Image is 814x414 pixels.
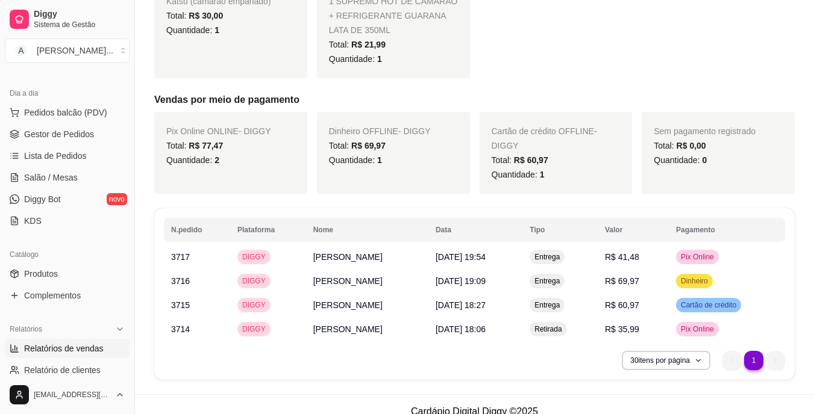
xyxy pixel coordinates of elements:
[5,39,130,63] button: Select a team
[492,155,548,165] span: Total:
[189,141,223,150] span: R$ 77,47
[154,93,795,107] h5: Vendas por meio de pagamento
[24,171,78,184] span: Salão / Mesas
[5,103,130,122] button: Pedidos balcão (PDV)
[540,170,545,179] span: 1
[702,155,707,165] span: 0
[678,276,710,286] span: Dinheiro
[34,20,125,29] span: Sistema de Gestão
[240,276,268,286] span: DIGGY
[329,54,382,64] span: Quantidade:
[5,286,130,305] a: Complementos
[492,170,545,179] span: Quantidade:
[377,155,382,165] span: 1
[166,141,223,150] span: Total:
[214,25,219,35] span: 1
[24,364,101,376] span: Relatório de clientes
[15,45,27,57] span: A
[240,324,268,334] span: DIGGY
[5,5,130,34] a: DiggySistema de Gestão
[532,252,562,262] span: Entrega
[532,324,564,334] span: Retirada
[678,252,716,262] span: Pix Online
[306,245,428,269] td: [PERSON_NAME]
[164,218,230,242] th: N.pedido
[24,150,87,162] span: Lista de Pedidos
[329,126,431,136] span: Dinheiro OFFLINE - DIGGY
[5,380,130,409] button: [EMAIL_ADDRESS][DOMAIN_NAME]
[24,107,107,119] span: Pedidos balcão (PDV)
[654,126,756,136] span: Sem pagamento registrado
[492,126,597,150] span: Cartão de crédito OFFLINE - DIGGY
[166,11,223,20] span: Total:
[436,252,486,262] span: [DATE] 19:54
[716,345,791,376] nav: pagination navigation
[5,84,130,103] div: Dia a dia
[34,390,110,400] span: [EMAIL_ADDRESS][DOMAIN_NAME]
[514,155,548,165] span: R$ 60,97
[605,252,639,262] span: R$ 41,48
[377,54,382,64] span: 1
[166,126,271,136] span: Pix Online ONLINE - DIGGY
[24,193,61,205] span: Diggy Bot
[428,218,522,242] th: Data
[5,211,130,230] a: KDS
[5,245,130,264] div: Catálogo
[329,155,382,165] span: Quantidade:
[24,215,42,227] span: KDS
[605,324,639,334] span: R$ 35,99
[678,324,716,334] span: Pix Online
[189,11,223,20] span: R$ 30,00
[230,218,306,242] th: Plataforma
[329,141,386,150] span: Total:
[24,342,104,354] span: Relatórios de vendas
[306,317,428,341] td: [PERSON_NAME]
[240,252,268,262] span: DIGGY
[5,190,130,209] a: Diggy Botnovo
[351,141,386,150] span: R$ 69,97
[37,45,113,57] div: [PERSON_NAME] ...
[24,128,94,140] span: Gestor de Pedidos
[306,269,428,293] td: [PERSON_NAME]
[436,276,486,286] span: [DATE] 19:09
[166,25,219,35] span: Quantidade:
[171,252,190,262] span: 3717
[24,268,58,280] span: Produtos
[678,300,739,310] span: Cartão de crédito
[166,155,219,165] span: Quantidade:
[522,218,598,242] th: Tipo
[24,289,81,301] span: Complementos
[5,339,130,358] a: Relatórios de vendas
[5,360,130,380] a: Relatório de clientes
[5,168,130,187] a: Salão / Mesas
[5,264,130,283] a: Produtos
[436,324,486,334] span: [DATE] 18:06
[171,324,190,334] span: 3714
[654,141,706,150] span: Total:
[240,300,268,310] span: DIGGY
[532,276,562,286] span: Entrega
[622,351,710,370] button: 30itens por página
[605,276,639,286] span: R$ 69,97
[598,218,669,242] th: Valor
[214,155,219,165] span: 2
[171,276,190,286] span: 3716
[605,300,639,310] span: R$ 60,97
[34,9,125,20] span: Diggy
[171,300,190,310] span: 3715
[669,218,785,242] th: Pagamento
[744,351,763,370] li: pagination item 1 active
[306,293,428,317] td: [PERSON_NAME]
[5,125,130,144] a: Gestor de Pedidos
[351,40,386,49] span: R$ 21,99
[532,300,562,310] span: Entrega
[306,218,428,242] th: Nome
[654,155,707,165] span: Quantidade:
[329,40,386,49] span: Total:
[10,324,42,334] span: Relatórios
[436,300,486,310] span: [DATE] 18:27
[677,141,706,150] span: R$ 0,00
[5,146,130,165] a: Lista de Pedidos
